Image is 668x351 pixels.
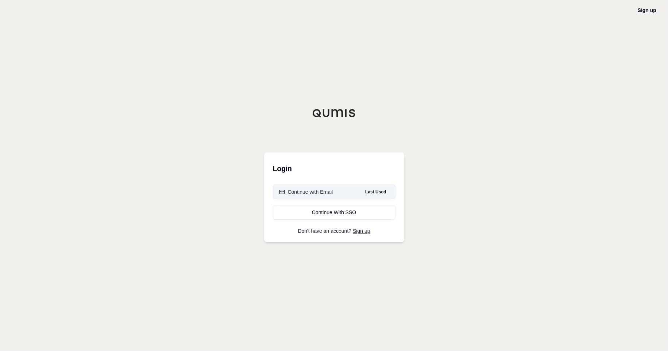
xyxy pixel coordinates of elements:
[279,188,333,196] div: Continue with Email
[273,205,395,220] a: Continue With SSO
[353,228,370,234] a: Sign up
[273,228,395,234] p: Don't have an account?
[273,161,395,176] h3: Login
[362,188,389,196] span: Last Used
[273,185,395,199] button: Continue with EmailLast Used
[638,7,656,13] a: Sign up
[279,209,389,216] div: Continue With SSO
[312,109,356,117] img: Qumis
